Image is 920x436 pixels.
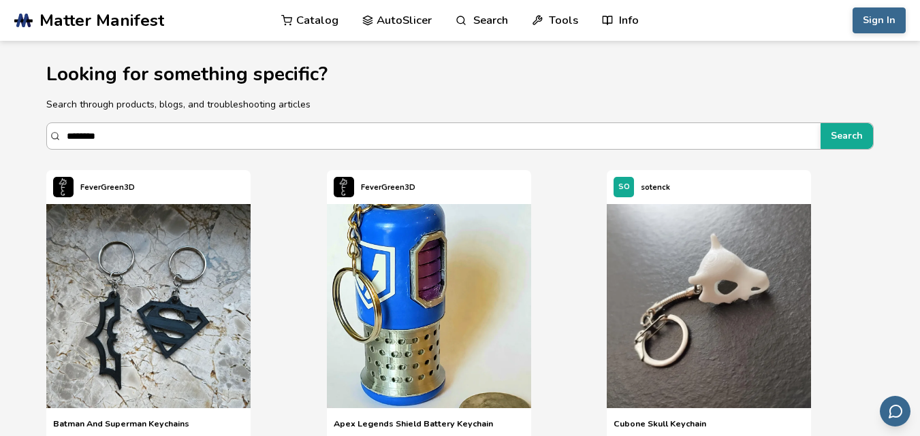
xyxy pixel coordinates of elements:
[334,177,354,197] img: FeverGreen3D's profile
[361,180,415,195] p: FeverGreen3D
[39,11,164,30] span: Matter Manifest
[821,123,873,149] button: Search
[46,170,142,204] a: FeverGreen3D's profileFeverGreen3D
[53,177,74,197] img: FeverGreen3D's profile
[46,97,874,112] p: Search through products, blogs, and troubleshooting articles
[618,183,630,192] span: SO
[46,64,874,85] h1: Looking for something specific?
[880,396,910,426] button: Send feedback via email
[853,7,906,33] button: Sign In
[641,180,670,195] p: sotenck
[67,124,814,148] input: Search
[327,170,422,204] a: FeverGreen3D's profileFeverGreen3D
[80,180,135,195] p: FeverGreen3D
